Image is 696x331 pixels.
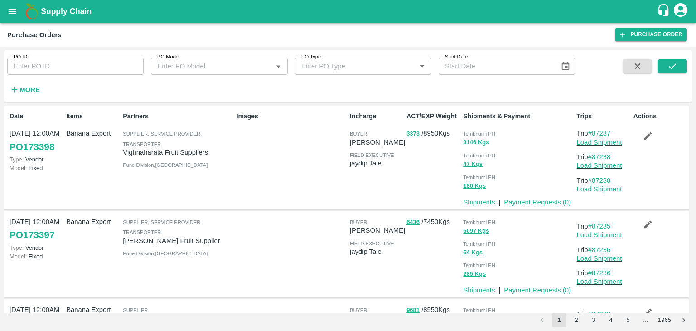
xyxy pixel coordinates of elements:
span: Tembhurni PH [463,219,495,225]
span: Tembhurni PH [463,131,495,136]
span: Supplier, Service Provider, Transporter [123,219,202,235]
p: Trip [577,245,630,255]
a: Load Shipment [577,231,622,239]
a: Shipments [463,287,495,294]
p: Vendor [10,243,63,252]
p: / 7450 Kgs [406,217,459,227]
p: Trip [577,175,630,185]
a: Supply Chain [41,5,657,18]
a: #87235 [588,223,611,230]
a: #87238 [588,177,611,184]
input: Enter PO ID [7,58,144,75]
button: 6436 [406,217,420,228]
a: PO173398 [10,139,54,155]
p: Banana Export [66,217,119,227]
span: Pune Division , [GEOGRAPHIC_DATA] [123,251,208,256]
label: Start Date [445,54,468,61]
a: Purchase Order [615,28,687,41]
img: logo [23,2,41,20]
p: Shipments & Payment [463,112,573,121]
button: open drawer [2,1,23,22]
button: Go to page 4 [604,313,618,327]
p: Fixed [10,252,63,261]
button: 54 Kgs [463,248,483,258]
a: Load Shipment [577,278,622,285]
a: Load Shipment [577,162,622,169]
button: page 1 [552,313,566,327]
span: Tembhurni PH [463,263,495,268]
p: [DATE] 12:00AM [10,217,63,227]
p: Date [10,112,63,121]
p: Vendor [10,155,63,164]
p: Trip [577,152,630,162]
a: Shipments [463,199,495,206]
button: 3146 Kgs [463,137,489,148]
a: Payment Requests (0) [504,199,571,206]
button: 6097 Kgs [463,226,489,236]
button: 180 Kgs [463,181,486,191]
a: #87236 [588,246,611,253]
p: Trip [577,221,630,231]
p: Banana Export [66,305,119,315]
p: Items [66,112,119,121]
p: / 8950 Kgs [406,128,459,139]
input: Start Date [439,58,553,75]
button: Open [272,60,284,72]
label: PO Model [157,54,180,61]
a: Load Shipment [577,255,622,262]
button: 3373 [406,129,420,139]
p: Trips [577,112,630,121]
span: Tembhurni PH [463,307,495,313]
button: Choose date [557,58,574,75]
span: Pune Division , [GEOGRAPHIC_DATA] [123,162,208,168]
div: customer-support [657,3,672,19]
p: [PERSON_NAME] [350,137,405,147]
div: | [495,194,500,207]
p: jaydip Tale [350,158,403,168]
label: PO ID [14,54,27,61]
button: Go to page 2 [569,313,584,327]
span: buyer [350,219,367,225]
span: Tembhurni PH [463,241,495,247]
p: / 8550 Kgs [406,305,459,315]
p: [PERSON_NAME] Fruit Supplier [123,236,232,246]
button: Go to page 1965 [655,313,674,327]
button: Go to page 5 [621,313,635,327]
button: 9681 [406,305,420,316]
button: Go to next page [677,313,691,327]
button: Go to page 3 [586,313,601,327]
div: … [638,316,652,325]
div: | [495,282,500,295]
p: Vighnaharata Fruit Suppliers [123,147,232,157]
p: Images [237,112,346,121]
div: Purchase Orders [7,29,62,41]
a: PO173397 [10,227,54,243]
span: Supplier [123,307,148,313]
span: Tembhurni PH [463,175,495,180]
span: Model: [10,165,27,171]
p: Partners [123,112,232,121]
div: account of current user [672,2,689,21]
p: Banana Export [66,128,119,138]
span: field executive [350,152,394,158]
b: Supply Chain [41,7,92,16]
input: Enter PO Type [298,60,414,72]
label: PO Type [301,54,321,61]
p: Incharge [350,112,403,121]
a: #87238 [588,153,611,161]
a: Load Shipment [577,185,622,193]
p: [PERSON_NAME] [350,225,405,235]
p: Trip [577,268,630,278]
span: field executive [350,241,394,246]
p: Trip [577,309,630,319]
button: Open [416,60,428,72]
input: Enter PO Model [154,60,270,72]
a: #87237 [588,130,611,137]
p: Fixed [10,164,63,172]
span: Tembhurni PH [463,153,495,158]
p: jaydip Tale [350,247,403,257]
button: 47 Kgs [463,159,483,170]
a: #87236 [588,269,611,277]
a: Payment Requests (0) [504,287,571,294]
nav: pagination navigation [533,313,692,327]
